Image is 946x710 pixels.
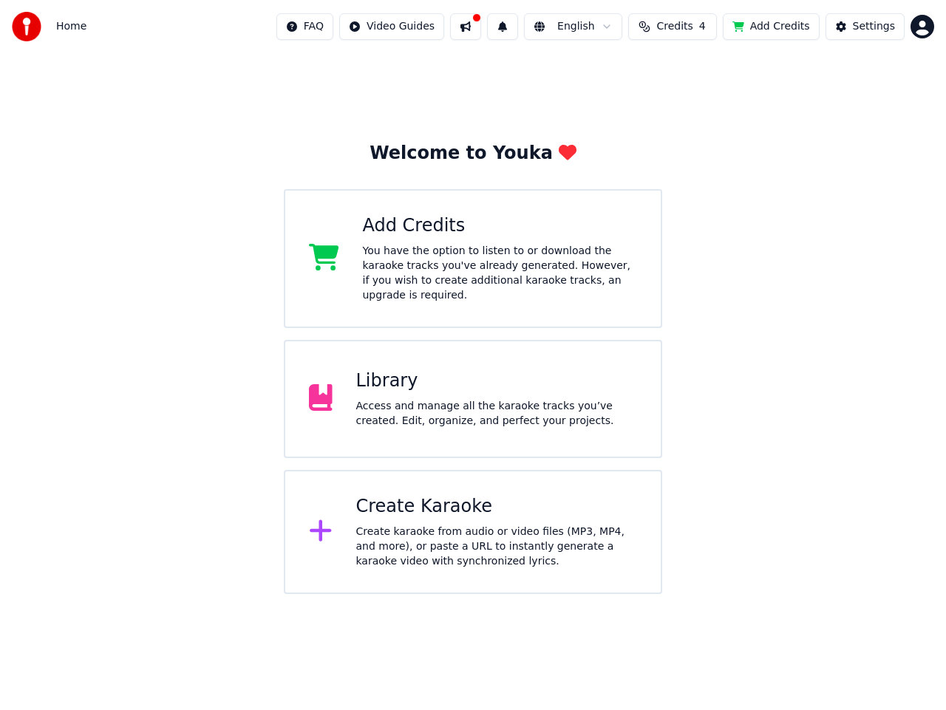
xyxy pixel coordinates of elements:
div: Library [356,369,638,393]
div: Add Credits [363,214,638,238]
button: Add Credits [723,13,820,40]
span: Credits [656,19,693,34]
span: 4 [699,19,706,34]
nav: breadcrumb [56,19,86,34]
div: You have the option to listen to or download the karaoke tracks you've already generated. However... [363,244,638,303]
button: Video Guides [339,13,444,40]
div: Access and manage all the karaoke tracks you’ve created. Edit, organize, and perfect your projects. [356,399,638,429]
span: Home [56,19,86,34]
div: Create Karaoke [356,495,638,519]
img: youka [12,12,41,41]
button: Credits4 [628,13,717,40]
div: Settings [853,19,895,34]
button: Settings [826,13,905,40]
div: Create karaoke from audio or video files (MP3, MP4, and more), or paste a URL to instantly genera... [356,525,638,569]
div: Welcome to Youka [370,142,576,165]
button: FAQ [276,13,333,40]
